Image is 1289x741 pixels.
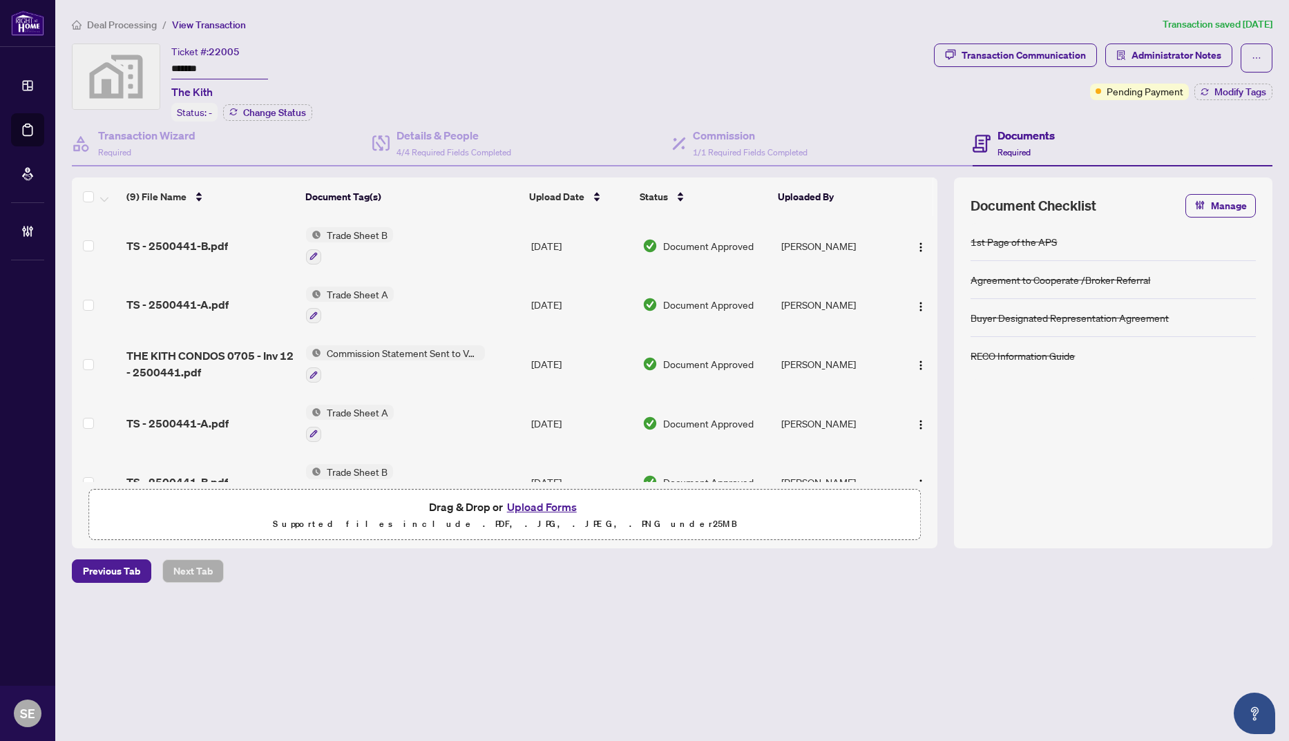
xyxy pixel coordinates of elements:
td: [PERSON_NAME] [776,216,899,276]
div: Ticket #: [171,44,240,59]
img: Logo [915,242,926,253]
p: Supported files include .PDF, .JPG, .JPEG, .PNG under 25 MB [97,516,912,532]
img: logo [11,10,44,36]
th: Upload Date [524,177,634,216]
img: Logo [915,419,926,430]
button: Change Status [223,104,312,121]
button: Logo [910,293,932,316]
h4: Commission [693,127,808,144]
td: [PERSON_NAME] [776,394,899,453]
button: Logo [910,471,932,493]
span: Document Checklist [971,196,1096,215]
th: (9) File Name [121,177,300,216]
img: Document Status [642,356,658,372]
span: Required [997,147,1031,157]
h4: Documents [997,127,1055,144]
img: Status Icon [306,227,321,242]
img: Document Status [642,416,658,431]
span: Upload Date [529,189,584,204]
li: / [162,17,166,32]
span: ellipsis [1252,53,1261,63]
button: Transaction Communication [934,44,1097,67]
button: Logo [910,235,932,257]
span: TS - 2500441-B.pdf [126,474,228,490]
span: Trade Sheet B [321,227,393,242]
td: [PERSON_NAME] [776,276,899,335]
span: home [72,20,82,30]
img: Document Status [642,297,658,312]
button: Status IconCommission Statement Sent to Vendor [306,345,485,383]
span: THE KITH CONDOS 0705 - Inv 12 - 2500441.pdf [126,347,295,381]
button: Next Tab [162,559,224,583]
button: Upload Forms [503,498,581,516]
span: Document Approved [663,356,754,372]
span: Drag & Drop or [429,498,581,516]
span: 22005 [209,46,240,58]
td: [PERSON_NAME] [776,334,899,394]
button: Manage [1185,194,1256,218]
span: Document Approved [663,238,754,253]
span: Status [640,189,668,204]
img: svg%3e [73,44,160,109]
span: Drag & Drop orUpload FormsSupported files include .PDF, .JPG, .JPEG, .PNG under25MB [89,490,920,541]
span: 4/4 Required Fields Completed [397,147,511,157]
span: TS - 2500441-B.pdf [126,238,228,254]
span: View Transaction [172,19,246,31]
span: Required [98,147,131,157]
span: Commission Statement Sent to Vendor [321,345,485,360]
div: RECO Information Guide [971,348,1075,363]
img: Logo [915,479,926,490]
img: Status Icon [306,287,321,302]
th: Uploaded By [772,177,895,216]
td: [PERSON_NAME] [776,453,899,512]
span: Trade Sheet B [321,464,393,479]
img: Status Icon [306,345,321,360]
span: Trade Sheet A [321,405,394,420]
img: Document Status [642,238,658,253]
img: Document Status [642,474,658,490]
td: [DATE] [526,276,637,335]
img: Status Icon [306,464,321,479]
img: Logo [915,301,926,312]
h4: Details & People [397,127,511,144]
th: Document Tag(s) [300,177,524,216]
span: TS - 2500441-A.pdf [126,296,229,313]
td: [DATE] [526,334,637,394]
div: Agreement to Cooperate /Broker Referral [971,272,1150,287]
span: Document Approved [663,474,754,490]
span: 1/1 Required Fields Completed [693,147,808,157]
h4: Transaction Wizard [98,127,195,144]
td: [DATE] [526,394,637,453]
span: TS - 2500441-A.pdf [126,415,229,432]
article: Transaction saved [DATE] [1163,17,1272,32]
div: 1st Page of the APS [971,234,1057,249]
span: - [209,106,212,119]
button: Administrator Notes [1105,44,1232,67]
span: (9) File Name [126,189,187,204]
div: Status: [171,103,218,122]
span: solution [1116,50,1126,60]
img: Status Icon [306,405,321,420]
span: Modify Tags [1214,87,1266,97]
span: Document Approved [663,297,754,312]
th: Status [634,177,772,216]
span: The Kith [171,84,213,100]
div: Buyer Designated Representation Agreement [971,310,1169,325]
img: Logo [915,360,926,371]
button: Logo [910,412,932,434]
div: Transaction Communication [962,44,1086,66]
span: Pending Payment [1107,84,1183,99]
span: Trade Sheet A [321,287,394,302]
span: Change Status [243,108,306,117]
button: Open asap [1234,693,1275,734]
span: Deal Processing [87,19,157,31]
button: Status IconTrade Sheet B [306,464,393,501]
button: Status IconTrade Sheet B [306,227,393,264]
span: Manage [1211,195,1247,217]
td: [DATE] [526,453,637,512]
span: SE [20,704,35,723]
button: Logo [910,353,932,375]
button: Status IconTrade Sheet A [306,405,394,442]
span: Administrator Notes [1132,44,1221,66]
span: Previous Tab [83,560,140,582]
